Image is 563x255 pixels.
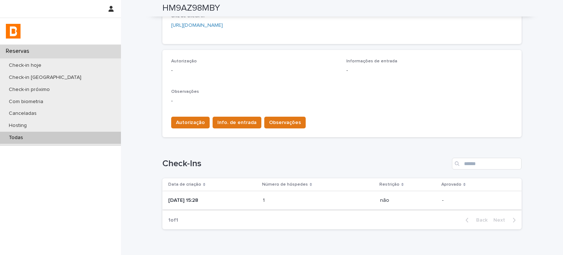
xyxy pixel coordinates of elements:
p: Check-in próximo [3,87,56,93]
span: Autorização [176,119,205,126]
h1: Check-Ins [162,159,449,169]
p: - [442,197,510,204]
p: 1 [263,196,266,204]
span: Observações [269,119,301,126]
span: Observações [171,90,199,94]
span: Autorização [171,59,197,63]
button: Autorização [171,117,210,128]
p: [DATE] 15:28 [168,197,257,204]
span: Back [472,218,487,223]
p: - [171,97,513,105]
p: 1 of 1 [162,211,184,229]
img: zVaNuJHRTjyIjT5M9Xd5 [6,24,21,39]
p: não [380,197,436,204]
button: Info. de entrada [213,117,261,128]
button: Next [490,217,522,223]
p: - [346,67,513,74]
p: Reservas [3,48,35,55]
p: Check-in hoje [3,62,47,69]
p: Número de hóspedes [262,181,308,189]
button: Back [460,217,490,223]
tr: [DATE] 15:2811 não- [162,191,522,210]
input: Search [452,158,522,170]
p: Todas [3,135,29,141]
span: URL de check-in [171,14,205,18]
h2: HM9AZ98MBY [162,3,220,14]
button: Observações [264,117,306,128]
p: Canceladas [3,110,43,117]
p: Restrição [379,181,400,189]
span: Info. de entrada [217,119,257,126]
p: Aprovado [441,181,461,189]
p: - [171,67,338,74]
p: Check-in [GEOGRAPHIC_DATA] [3,74,87,81]
p: Com biometria [3,99,49,105]
p: Data de criação [168,181,201,189]
span: Next [493,218,509,223]
a: [URL][DOMAIN_NAME] [171,23,223,28]
p: Hosting [3,123,33,129]
span: Informações de entrada [346,59,397,63]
